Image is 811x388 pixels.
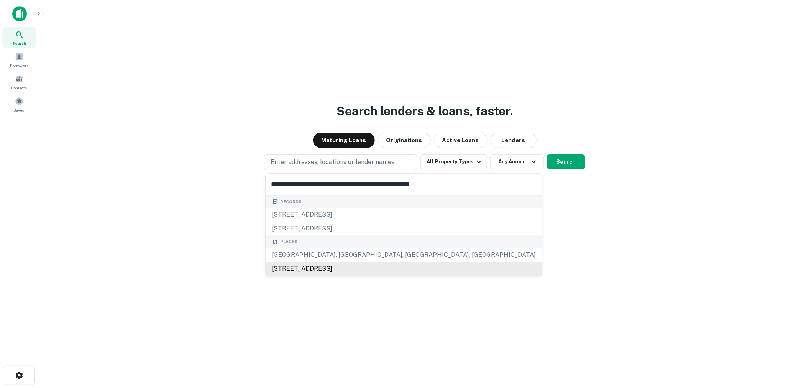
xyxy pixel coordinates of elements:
[420,154,487,169] button: All Property Types
[773,327,811,363] iframe: Chat Widget
[2,49,36,70] a: Borrowers
[266,208,542,222] div: [STREET_ADDRESS]
[266,222,542,236] div: [STREET_ADDRESS]
[491,133,537,148] button: Lenders
[11,85,27,91] span: Contacts
[490,154,544,169] button: Any Amount
[14,107,25,113] span: Saved
[280,199,302,205] span: Records
[10,62,28,69] span: Borrowers
[313,133,375,148] button: Maturing Loans
[12,40,26,46] span: Search
[264,154,417,170] button: Enter addresses, locations or lender names
[280,239,297,245] span: Places
[2,27,36,48] a: Search
[12,6,27,21] img: capitalize-icon.png
[337,102,513,120] h3: Search lenders & loans, faster.
[266,262,542,276] div: [STREET_ADDRESS]
[378,133,431,148] button: Originations
[271,158,394,167] p: Enter addresses, locations or lender names
[434,133,488,148] button: Active Loans
[2,72,36,92] a: Contacts
[547,154,585,169] button: Search
[2,94,36,115] a: Saved
[266,248,542,262] div: [GEOGRAPHIC_DATA], [GEOGRAPHIC_DATA], [GEOGRAPHIC_DATA], [GEOGRAPHIC_DATA]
